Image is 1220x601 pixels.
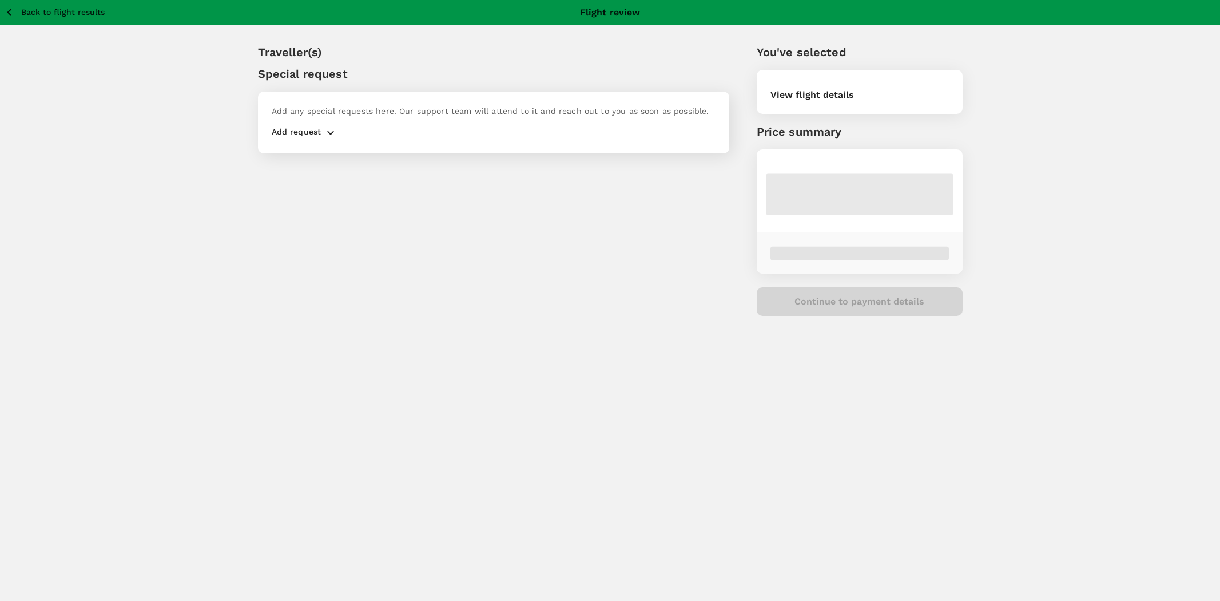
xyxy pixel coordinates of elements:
[770,90,854,100] button: View flight details
[21,6,105,18] p: Back to flight results
[5,5,105,19] button: Back to flight results
[757,44,963,61] p: You've selected
[258,44,729,61] p: Traveller(s)
[580,6,641,19] p: Flight review
[258,65,729,82] p: Special request
[757,123,963,140] p: Price summary
[272,126,321,140] p: Add request
[272,105,716,117] p: Add any special requests here. Our support team will attend to it and reach out to you as soon as...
